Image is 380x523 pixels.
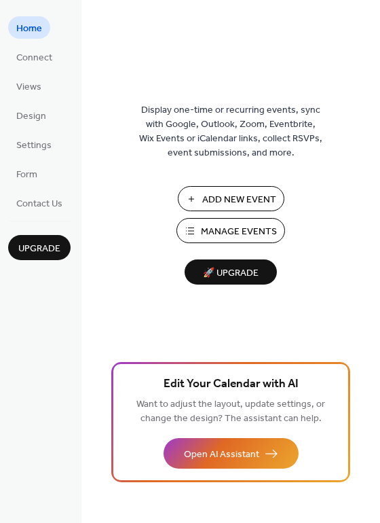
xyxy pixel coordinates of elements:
[201,225,277,239] span: Manage Events
[8,16,50,39] a: Home
[16,109,46,124] span: Design
[16,197,62,211] span: Contact Us
[16,80,41,94] span: Views
[16,51,52,65] span: Connect
[202,193,276,207] span: Add New Event
[136,395,325,428] span: Want to adjust the layout, update settings, or change the design? The assistant can help.
[184,448,259,462] span: Open AI Assistant
[176,218,285,243] button: Manage Events
[8,75,50,97] a: Views
[178,186,284,211] button: Add New Event
[8,46,60,68] a: Connect
[16,22,42,36] span: Home
[8,235,71,260] button: Upgrade
[139,103,322,160] span: Display one-time or recurring events, sync with Google, Outlook, Zoom, Eventbrite, Wix Events or ...
[164,375,299,394] span: Edit Your Calendar with AI
[8,192,71,214] a: Contact Us
[16,168,37,182] span: Form
[8,133,60,156] a: Settings
[185,259,277,285] button: 🚀 Upgrade
[16,139,52,153] span: Settings
[164,438,299,469] button: Open AI Assistant
[8,162,45,185] a: Form
[8,104,54,126] a: Design
[18,242,60,256] span: Upgrade
[193,264,269,283] span: 🚀 Upgrade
